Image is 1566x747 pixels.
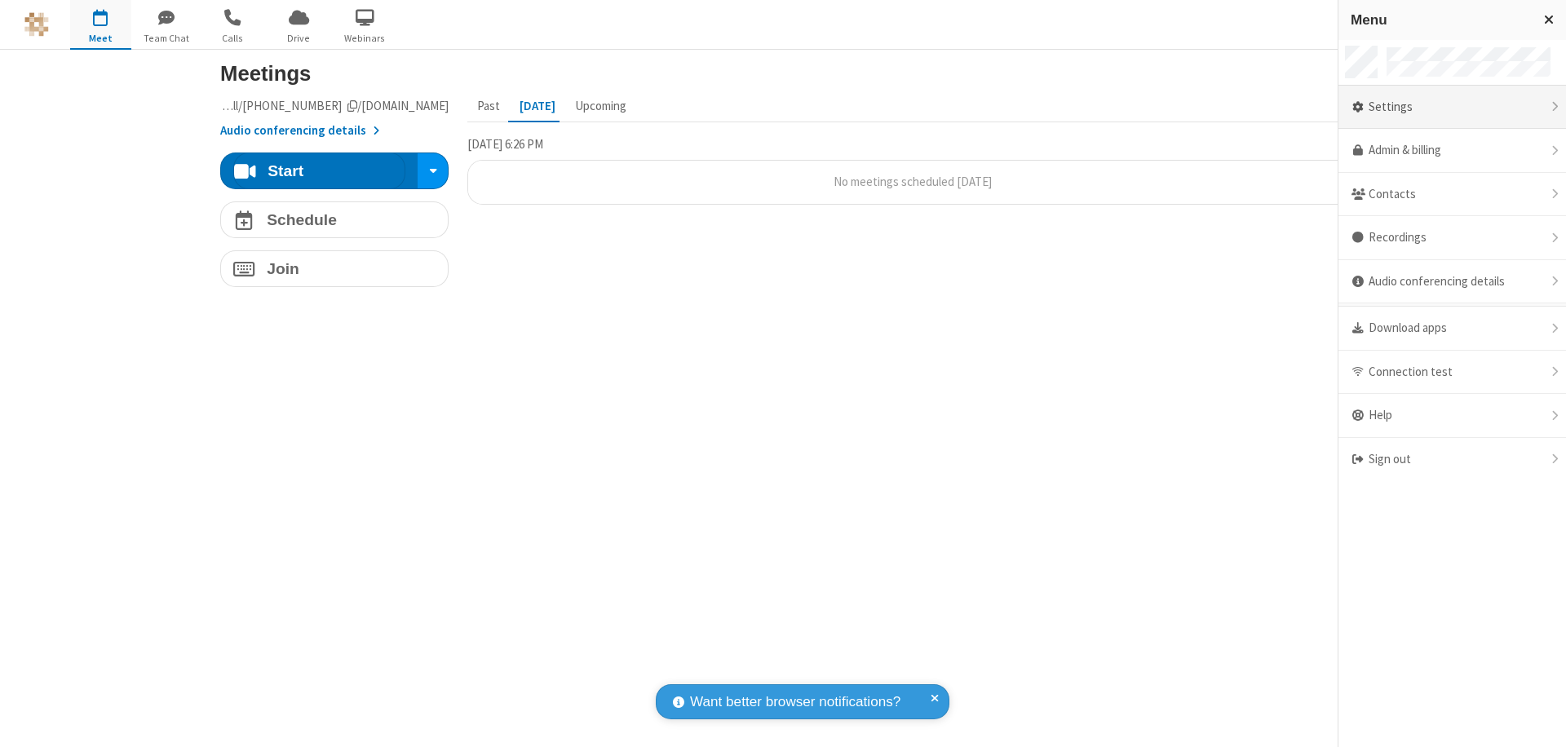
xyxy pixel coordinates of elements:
h3: Meetings [220,62,1358,85]
img: QA Selenium DO NOT DELETE OR CHANGE [24,12,49,37]
button: Start [233,152,405,189]
span: Calls [202,31,263,46]
span: Webinars [334,31,396,46]
span: [DATE] 6:26 PM [467,136,543,152]
span: Want better browser notifications? [690,692,900,713]
div: Recordings [1338,216,1566,260]
button: Copy my meeting room linkCopy my meeting room link [220,97,449,116]
div: Sign out [1338,438,1566,481]
span: Copy my meeting room link [194,98,449,113]
button: Upcoming [565,91,636,122]
h4: Start [268,163,303,179]
button: Audio conferencing details [220,122,379,140]
div: Start conference options [423,158,442,184]
button: Past [467,91,510,122]
h4: Schedule [267,212,337,228]
span: Drive [268,31,330,46]
div: Help [1338,394,1566,438]
span: Meet [70,31,131,46]
h4: Join [267,261,299,276]
div: Download apps [1338,307,1566,351]
section: Today's Meetings [467,135,1359,217]
section: Account details [220,97,449,140]
div: Connection test [1338,351,1566,395]
a: Admin & billing [1338,129,1566,173]
div: Contacts [1338,173,1566,217]
span: Team Chat [136,31,197,46]
span: No meetings scheduled [DATE] [834,174,992,189]
button: Schedule [220,201,449,238]
button: [DATE] [510,91,565,122]
div: Settings [1338,86,1566,130]
h3: Menu [1351,12,1529,28]
button: Join [220,250,449,287]
div: Audio conferencing details [1338,260,1566,304]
